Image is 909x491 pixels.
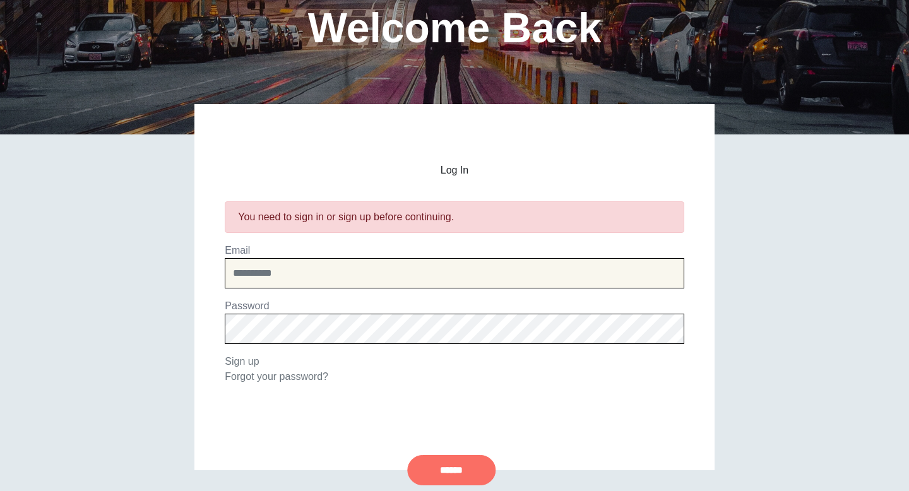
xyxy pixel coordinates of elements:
label: Email [225,245,250,256]
a: Sign up [225,356,259,367]
a: Forgot your password? [225,371,328,382]
div: You need to sign in or sign up before continuing. [238,210,670,225]
h1: Welcome Back [308,7,602,49]
h2: Log In [225,165,684,176]
label: Password [225,300,269,311]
